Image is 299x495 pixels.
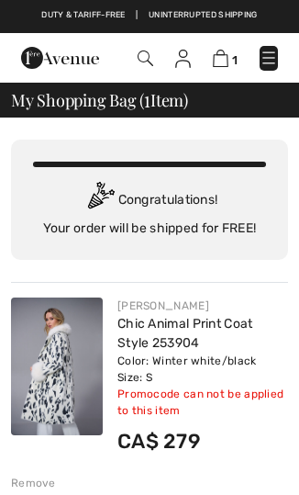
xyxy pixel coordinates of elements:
[21,50,99,65] a: 1ère Avenue
[11,298,103,435] img: Chic Animal Print Coat Style 253904
[213,50,228,67] img: Shopping Bag
[138,51,153,66] img: Search
[260,49,278,67] img: Menu
[82,182,118,219] img: Congratulation2.svg
[11,475,56,491] div: Remove
[117,353,288,386] div: Color: Winter white/black Size: S
[213,49,238,68] a: 1
[117,298,288,314] div: [PERSON_NAME]
[117,386,288,419] div: Promocode can not be applied to this item
[33,182,266,238] div: Congratulations! Your order will be shipped for FREE!
[117,316,253,351] a: Chic Animal Print Coat Style 253904
[144,88,150,109] span: 1
[175,50,191,68] img: My Info
[11,92,188,108] span: My Shopping Bag ( Item)
[232,53,238,67] span: 1
[117,429,201,454] span: CA$ 279
[21,47,99,69] img: 1ère Avenue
